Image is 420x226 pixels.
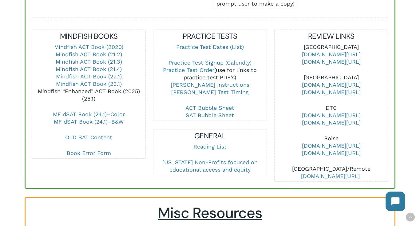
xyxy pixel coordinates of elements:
a: [DOMAIN_NAME][URL] [302,112,361,118]
span: Misc Resources [158,203,262,223]
a: Mindfish ACT Book (23.1) [56,81,122,87]
a: [DOMAIN_NAME][URL] [302,58,361,65]
a: Practice Test Signup (Calendly) [168,59,252,66]
h5: GENERAL [153,131,267,141]
a: [DOMAIN_NAME][URL] [302,89,361,95]
a: Practice Test Dates (List) [176,44,244,50]
a: MF dSAT Book (24.1)–Color [53,111,125,117]
a: Mindfish ACT Book (2020) [54,44,123,50]
a: [DOMAIN_NAME][URL] [302,119,361,126]
a: Mindfish ACT Book (22.1) [56,73,122,80]
a: [DOMAIN_NAME][URL] [302,51,361,57]
a: Book Error Form [67,150,111,156]
p: (use for links to practice test PDF’s) [153,59,267,104]
a: SAT Bubble Sheet [186,112,234,118]
a: MF dSAT Book (24.1)–B&W [54,118,124,125]
a: [PERSON_NAME] Test Timing [171,89,249,95]
a: [PERSON_NAME] Instructions [171,81,249,88]
a: Mindfish ACT Book (21.3) [56,58,122,65]
a: Practice Test Order [163,67,214,73]
a: [DOMAIN_NAME][URL] [302,81,361,88]
h5: REVIEW LINKS [275,31,388,41]
a: [DOMAIN_NAME][URL] [301,173,360,179]
a: [US_STATE] Non-Profits focused on educational access and equity [162,159,258,173]
a: ACT Bubble Sheet [185,105,234,111]
h5: MINDFISH BOOKS [32,31,145,41]
a: Mindfish ACT Book (21.2) [56,51,122,57]
p: [GEOGRAPHIC_DATA]/Remote [275,165,388,180]
a: OLD SAT Content [65,134,112,141]
p: [GEOGRAPHIC_DATA] [275,74,388,104]
a: [DOMAIN_NAME][URL] [302,142,361,149]
iframe: Chatbot [379,185,411,217]
p: DTC [275,104,388,135]
a: Reading List [193,143,227,150]
a: [DOMAIN_NAME][URL] [302,150,361,156]
p: [GEOGRAPHIC_DATA] [275,43,388,74]
a: Mindfish ACT Book (21.4) [56,66,122,72]
p: Boise [275,135,388,165]
h5: PRACTICE TESTS [153,31,267,41]
a: Mindfish “Enhanced” ACT Book (2025) (25.1) [38,88,140,102]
